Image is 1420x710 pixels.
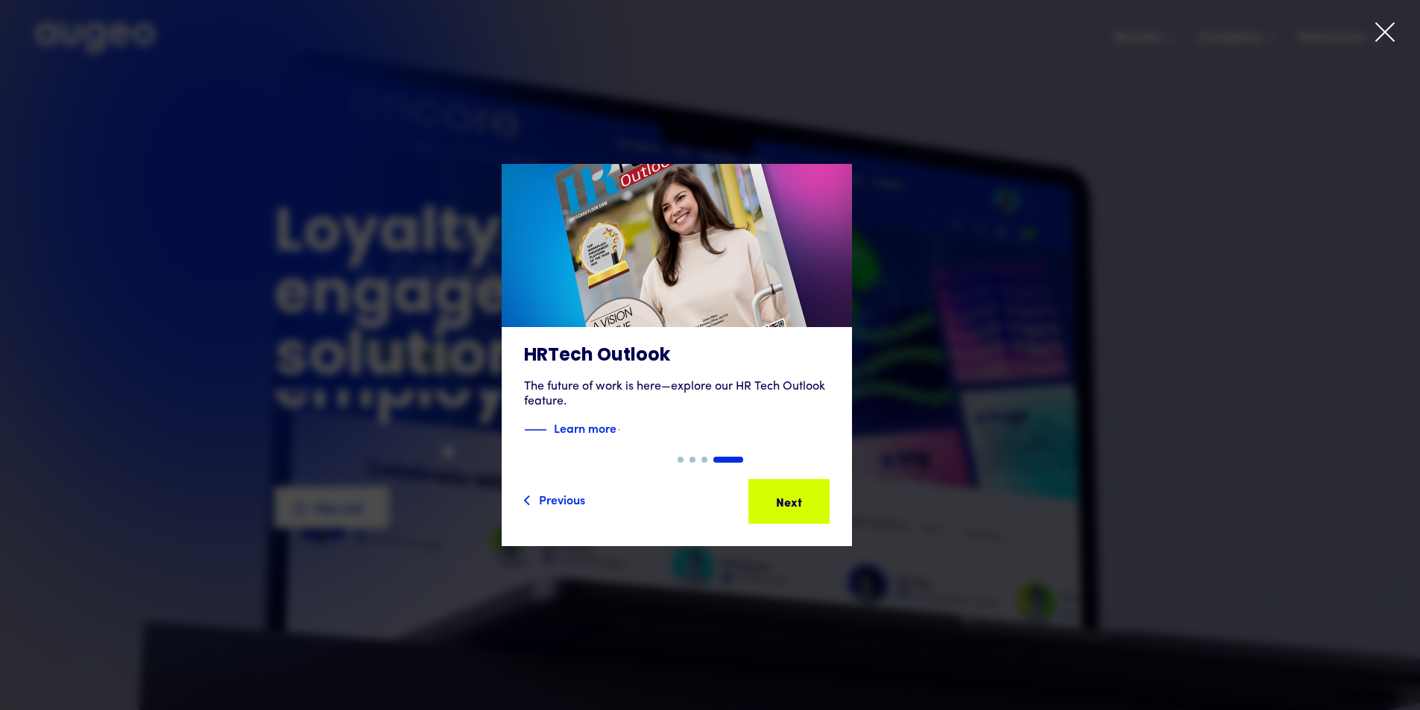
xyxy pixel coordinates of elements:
[539,490,585,508] div: Previous
[554,419,616,436] strong: Learn more
[678,457,684,463] div: Show slide 1 of 4
[524,379,830,409] div: The future of work is here—explore our HR Tech Outlook feature.
[524,421,546,439] img: Blue decorative line
[502,164,852,457] a: HRTech OutlookThe future of work is here—explore our HR Tech Outlook feature.Blue decorative line...
[524,345,830,367] h3: HRTech Outlook
[713,457,743,463] div: Show slide 4 of 4
[701,457,707,463] div: Show slide 3 of 4
[690,457,695,463] div: Show slide 2 of 4
[618,421,640,439] img: Blue text arrow
[748,479,830,524] a: Next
